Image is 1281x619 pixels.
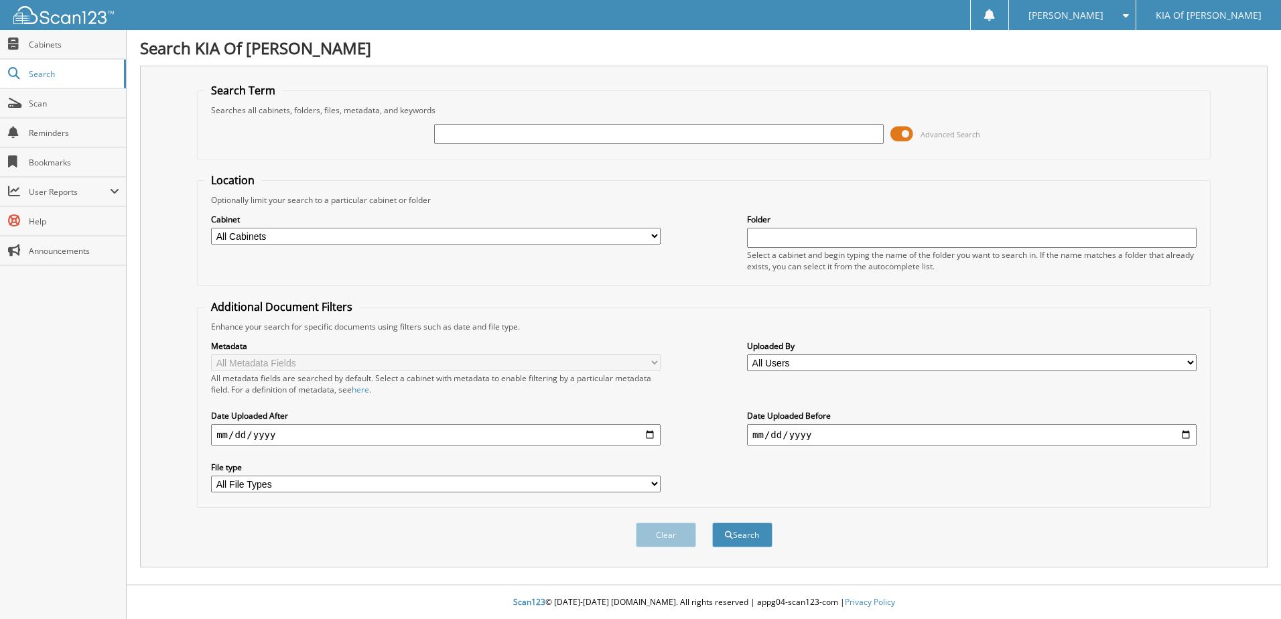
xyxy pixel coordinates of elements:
[204,83,282,98] legend: Search Term
[1156,11,1262,19] span: KIA Of [PERSON_NAME]
[211,372,661,395] div: All metadata fields are searched by default. Select a cabinet with metadata to enable filtering b...
[747,410,1197,421] label: Date Uploaded Before
[1028,11,1103,19] span: [PERSON_NAME]
[211,424,661,445] input: start
[204,299,359,314] legend: Additional Document Filters
[204,105,1203,116] div: Searches all cabinets, folders, files, metadata, and keywords
[211,214,661,225] label: Cabinet
[29,39,119,50] span: Cabinets
[29,245,119,257] span: Announcements
[29,127,119,139] span: Reminders
[29,68,117,80] span: Search
[921,129,980,139] span: Advanced Search
[13,6,114,24] img: scan123-logo-white.svg
[747,249,1197,272] div: Select a cabinet and begin typing the name of the folder you want to search in. If the name match...
[127,586,1281,619] div: © [DATE]-[DATE] [DOMAIN_NAME]. All rights reserved | appg04-scan123-com |
[636,523,696,547] button: Clear
[204,173,261,188] legend: Location
[140,37,1268,59] h1: Search KIA Of [PERSON_NAME]
[845,596,895,608] a: Privacy Policy
[29,98,119,109] span: Scan
[204,194,1203,206] div: Optionally limit your search to a particular cabinet or folder
[29,216,119,227] span: Help
[712,523,772,547] button: Search
[211,340,661,352] label: Metadata
[204,321,1203,332] div: Enhance your search for specific documents using filters such as date and file type.
[513,596,545,608] span: Scan123
[29,157,119,168] span: Bookmarks
[352,384,369,395] a: here
[29,186,110,198] span: User Reports
[747,424,1197,445] input: end
[747,340,1197,352] label: Uploaded By
[747,214,1197,225] label: Folder
[211,410,661,421] label: Date Uploaded After
[211,462,661,473] label: File type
